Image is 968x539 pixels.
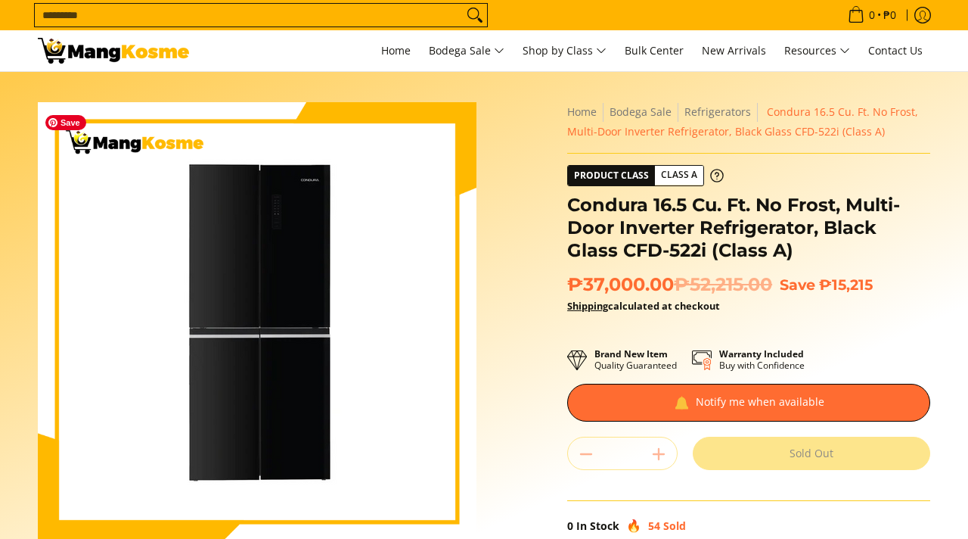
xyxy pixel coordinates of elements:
[625,43,684,58] span: Bulk Center
[567,104,597,119] a: Home
[780,276,815,294] span: Save
[663,519,686,533] span: Sold
[204,30,930,71] nav: Main Menu
[819,276,873,294] span: ₱15,215
[567,165,724,186] a: Product Class Class A
[567,273,772,296] span: ₱37,000.00
[617,30,691,71] a: Bulk Center
[784,42,850,61] span: Resources
[463,4,487,26] button: Search
[429,42,504,61] span: Bodega Sale
[45,115,86,130] span: Save
[567,519,573,533] span: 0
[567,194,930,262] h1: Condura 16.5 Cu. Ft. No Frost, Multi-Door Inverter Refrigerator, Black Glass CFD-522i (Class A)
[594,347,668,360] strong: Brand New Item
[843,7,901,23] span: •
[38,38,189,64] img: Condura 16.5 Cu. Ft. No Frost, Multi-Door Inverter Refrigerator, Black | Mang Kosme
[648,519,660,533] span: 54
[567,102,930,142] nav: Breadcrumbs
[381,43,411,58] span: Home
[881,10,898,20] span: ₱0
[594,348,677,371] p: Quality Guaranteed
[777,30,858,71] a: Resources
[702,43,766,58] span: New Arrivals
[568,166,655,185] span: Product Class
[567,104,918,139] span: Condura 16.5 Cu. Ft. No Frost, Multi-Door Inverter Refrigerator, Black Glass CFD-522i (Class A)
[38,107,476,536] img: Condura 16.5 Cu. Ft. No Frost, Multi-Door Inverter Refrigerator, Black Glass CFD-522i (Class A)
[861,30,930,71] a: Contact Us
[374,30,418,71] a: Home
[867,10,877,20] span: 0
[684,104,751,119] a: Refrigerators
[655,166,703,185] span: Class A
[576,519,619,533] span: In Stock
[523,42,607,61] span: Shop by Class
[567,299,720,313] strong: calculated at checkout
[515,30,614,71] a: Shop by Class
[868,43,923,58] span: Contact Us
[719,348,805,371] p: Buy with Confidence
[719,347,804,360] strong: Warranty Included
[674,273,772,296] del: ₱52,215.00
[610,104,672,119] a: Bodega Sale
[694,30,774,71] a: New Arrivals
[567,299,608,313] a: Shipping
[421,30,512,71] a: Bodega Sale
